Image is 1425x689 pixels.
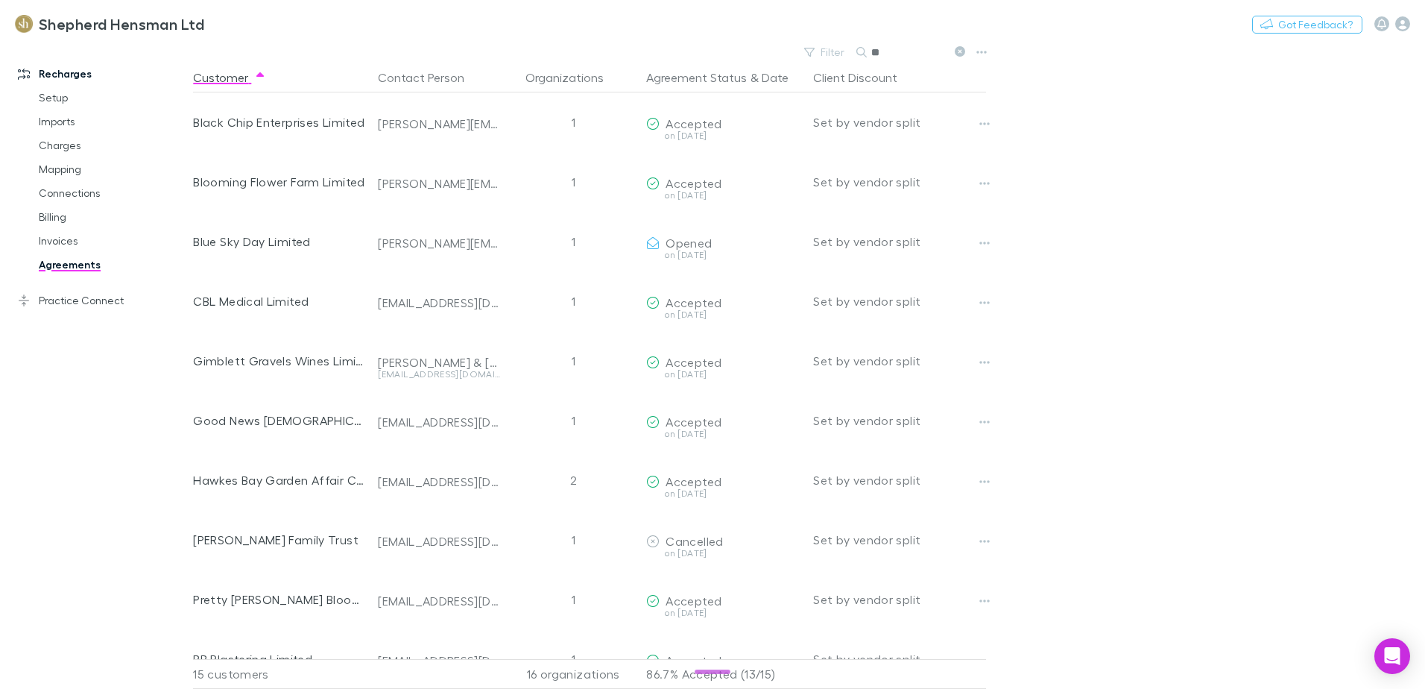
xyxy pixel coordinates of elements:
div: Hawkes Bay Garden Affair Charitable Trust [193,450,366,510]
button: Agreement Status [646,63,747,92]
div: Set by vendor split [813,391,986,450]
div: on [DATE] [646,191,801,200]
a: Practice Connect [3,289,201,312]
div: 15 customers [193,659,372,689]
button: Contact Person [378,63,482,92]
div: Blooming Flower Farm Limited [193,152,366,212]
div: Set by vendor split [813,331,986,391]
button: Got Feedback? [1252,16,1362,34]
div: 1 [506,271,640,331]
div: Set by vendor split [813,629,986,689]
a: Agreements [24,253,201,277]
a: Shepherd Hensman Ltd [6,6,213,42]
div: [EMAIL_ADDRESS][DOMAIN_NAME] [378,534,500,549]
div: Set by vendor split [813,570,986,629]
div: Gimblett Gravels Wines Limited [193,331,366,391]
div: 1 [506,92,640,152]
div: 1 [506,391,640,450]
div: on [DATE] [646,310,801,319]
div: 1 [506,152,640,212]
a: Recharges [3,62,201,86]
span: Accepted [666,295,721,309]
span: Accepted [666,594,721,608]
div: [EMAIL_ADDRESS][DOMAIN_NAME] [378,370,500,379]
h3: Shepherd Hensman Ltd [39,15,204,33]
span: Accepted [666,415,721,429]
div: [EMAIL_ADDRESS][DOMAIN_NAME] [378,295,500,310]
div: on [DATE] [646,251,801,259]
div: 1 [506,629,640,689]
div: 1 [506,510,640,570]
div: CBL Medical Limited [193,271,366,331]
div: [PERSON_NAME] & [PERSON_NAME] [378,355,500,370]
a: Charges [24,133,201,157]
div: on [DATE] [646,489,801,498]
span: Opened [666,236,712,250]
div: [EMAIL_ADDRESS][DOMAIN_NAME] [378,653,500,668]
div: Set by vendor split [813,271,986,331]
div: Open Intercom Messenger [1374,638,1410,674]
div: Set by vendor split [813,450,986,510]
button: Filter [797,43,853,61]
div: [EMAIL_ADDRESS][DOMAIN_NAME] [378,474,500,489]
div: Set by vendor split [813,152,986,212]
div: Set by vendor split [813,92,986,152]
button: Customer [193,63,266,92]
button: Client Discount [813,63,915,92]
a: Imports [24,110,201,133]
button: Organizations [525,63,622,92]
div: on [DATE] [646,430,801,438]
div: RB Plastering Limited [193,629,366,689]
div: 16 organizations [506,659,640,689]
span: Accepted [666,355,721,369]
img: Shepherd Hensman Ltd's Logo [15,15,33,33]
div: Black Chip Enterprises Limited [193,92,366,152]
div: 1 [506,331,640,391]
a: Setup [24,86,201,110]
span: Cancelled [666,534,723,548]
a: Mapping [24,157,201,181]
div: Pretty [PERSON_NAME] Bloodstock Limited [193,570,366,629]
a: Connections [24,181,201,205]
span: Accepted [666,176,721,190]
div: on [DATE] [646,608,801,617]
div: [EMAIL_ADDRESS][DOMAIN_NAME] [378,594,500,608]
div: [EMAIL_ADDRESS][DOMAIN_NAME] [378,415,500,430]
div: [PERSON_NAME][EMAIL_ADDRESS][PERSON_NAME][DOMAIN_NAME] [378,176,500,191]
div: [PERSON_NAME] Family Trust [193,510,366,570]
a: Billing [24,205,201,229]
div: 2 [506,450,640,510]
span: Accepted [666,474,721,488]
div: 1 [506,570,640,629]
div: on [DATE] [646,370,801,379]
div: 1 [506,212,640,271]
div: & [646,63,801,92]
div: [PERSON_NAME][EMAIL_ADDRESS][DOMAIN_NAME] [378,116,500,131]
div: on [DATE] [646,549,801,558]
div: Set by vendor split [813,510,986,570]
span: Accepted [666,116,721,130]
div: Good News [DEMOGRAPHIC_DATA] Chapel Charitable Trust [193,391,366,450]
button: Date [762,63,789,92]
div: Blue Sky Day Limited [193,212,366,271]
p: 86.7% Accepted (13/15) [646,660,801,688]
span: Accepted [666,653,721,667]
a: Invoices [24,229,201,253]
div: Set by vendor split [813,212,986,271]
div: [PERSON_NAME][EMAIL_ADDRESS][DOMAIN_NAME] [378,236,500,251]
div: on [DATE] [646,131,801,140]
